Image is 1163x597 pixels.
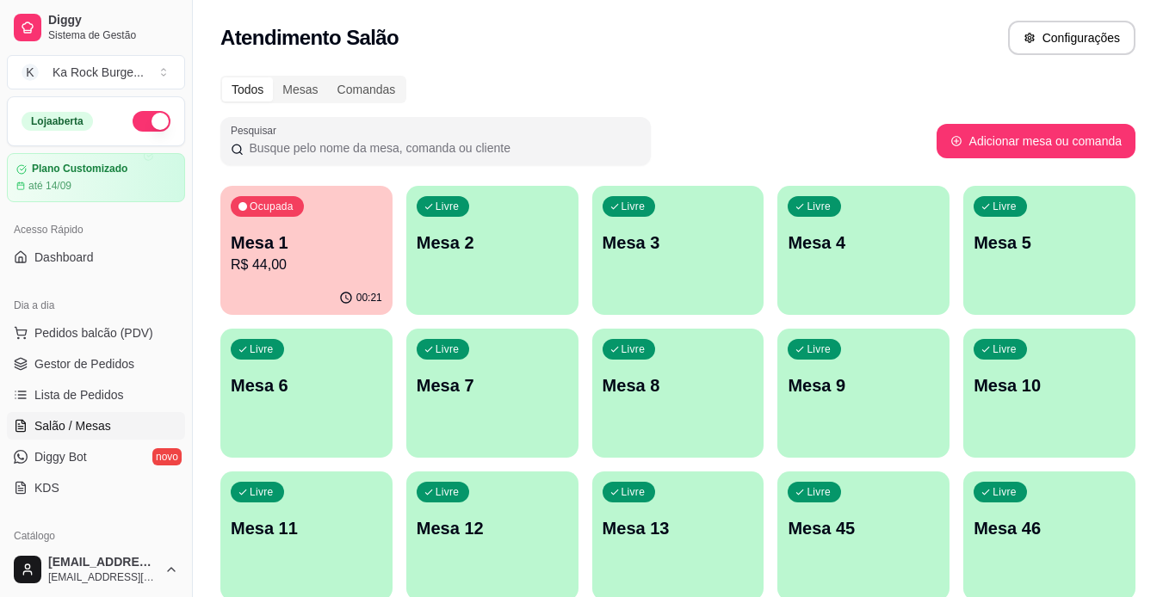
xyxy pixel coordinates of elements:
[231,231,382,255] p: Mesa 1
[1008,21,1135,55] button: Configurações
[22,112,93,131] div: Loja aberta
[7,55,185,89] button: Select a team
[603,373,754,397] p: Mesa 8
[231,516,382,540] p: Mesa 11
[231,373,382,397] p: Mesa 6
[34,386,124,403] span: Lista de Pedidos
[622,342,646,356] p: Livre
[48,28,178,42] span: Sistema de Gestão
[7,412,185,440] a: Salão / Mesas
[622,485,646,499] p: Livre
[603,231,754,255] p: Mesa 3
[777,186,950,315] button: LivreMesa 4
[53,64,144,81] div: Ka Rock Burge ...
[807,342,831,356] p: Livre
[7,7,185,48] a: DiggySistema de Gestão
[807,485,831,499] p: Livre
[231,255,382,275] p: R$ 44,00
[7,153,185,202] a: Plano Customizadoaté 14/09
[34,417,111,434] span: Salão / Mesas
[993,200,1017,213] p: Livre
[406,329,578,458] button: LivreMesa 7
[34,324,153,342] span: Pedidos balcão (PDV)
[34,355,134,372] span: Gestor de Pedidos
[974,231,1125,255] p: Mesa 5
[28,179,71,193] article: até 14/09
[7,319,185,347] button: Pedidos balcão (PDV)
[231,123,282,138] label: Pesquisar
[7,243,185,271] a: Dashboard
[436,200,460,213] p: Livre
[48,13,178,28] span: Diggy
[250,200,294,213] p: Ocupada
[622,200,646,213] p: Livre
[436,485,460,499] p: Livre
[133,111,170,132] button: Alterar Status
[7,350,185,378] a: Gestor de Pedidos
[220,329,393,458] button: LivreMesa 6
[34,448,87,465] span: Diggy Bot
[7,216,185,243] div: Acesso Rápido
[220,24,399,52] h2: Atendimento Salão
[436,342,460,356] p: Livre
[328,77,405,102] div: Comandas
[417,373,568,397] p: Mesa 7
[807,200,831,213] p: Livre
[7,474,185,502] a: KDS
[993,342,1017,356] p: Livre
[7,443,185,471] a: Diggy Botnovo
[48,555,158,570] span: [EMAIL_ADDRESS][DOMAIN_NAME]
[7,381,185,409] a: Lista de Pedidos
[250,485,274,499] p: Livre
[7,522,185,550] div: Catálogo
[963,186,1135,315] button: LivreMesa 5
[993,485,1017,499] p: Livre
[222,77,273,102] div: Todos
[974,373,1125,397] p: Mesa 10
[220,186,393,315] button: OcupadaMesa 1R$ 44,0000:21
[592,329,764,458] button: LivreMesa 8
[244,139,640,157] input: Pesquisar
[7,549,185,590] button: [EMAIL_ADDRESS][DOMAIN_NAME][EMAIL_ADDRESS][DOMAIN_NAME]
[356,291,382,305] p: 00:21
[7,292,185,319] div: Dia a dia
[592,186,764,315] button: LivreMesa 3
[603,516,754,540] p: Mesa 13
[788,373,939,397] p: Mesa 9
[937,124,1135,158] button: Adicionar mesa ou comanda
[32,163,127,175] article: Plano Customizado
[777,329,950,458] button: LivreMesa 9
[48,570,158,584] span: [EMAIL_ADDRESS][DOMAIN_NAME]
[34,249,94,266] span: Dashboard
[788,231,939,255] p: Mesa 4
[250,342,274,356] p: Livre
[974,516,1125,540] p: Mesa 46
[22,64,39,81] span: K
[417,516,568,540] p: Mesa 12
[406,186,578,315] button: LivreMesa 2
[273,77,327,102] div: Mesas
[788,516,939,540] p: Mesa 45
[34,479,59,496] span: KDS
[963,329,1135,458] button: LivreMesa 10
[417,231,568,255] p: Mesa 2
